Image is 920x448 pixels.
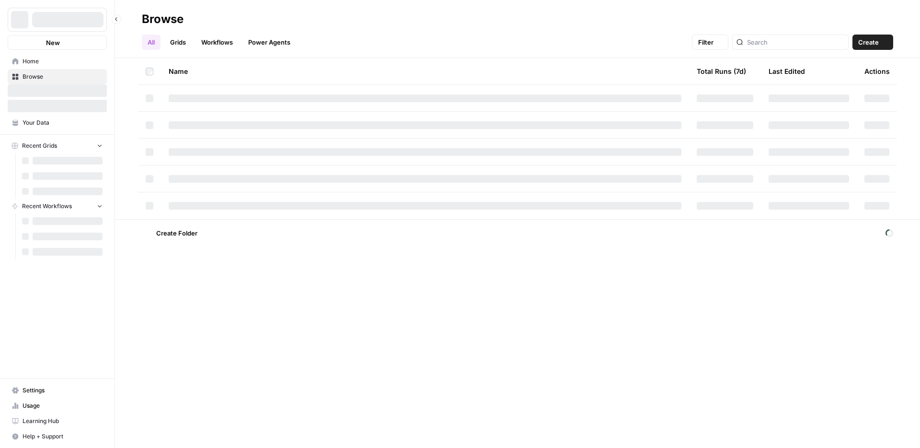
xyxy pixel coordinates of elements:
[864,58,890,84] div: Actions
[8,429,107,444] button: Help + Support
[852,35,893,50] button: Create
[8,398,107,413] a: Usage
[8,115,107,130] a: Your Data
[769,58,805,84] div: Last Edited
[8,199,107,213] button: Recent Workflows
[22,141,57,150] span: Recent Grids
[8,383,107,398] a: Settings
[692,35,728,50] button: Filter
[22,202,72,211] span: Recent Workflows
[23,386,103,395] span: Settings
[164,35,192,50] a: Grids
[169,58,681,84] div: Name
[195,35,239,50] a: Workflows
[8,54,107,69] a: Home
[156,228,197,238] span: Create Folder
[698,37,713,47] span: Filter
[23,72,103,81] span: Browse
[8,139,107,153] button: Recent Grids
[8,69,107,84] a: Browse
[23,432,103,441] span: Help + Support
[23,57,103,66] span: Home
[8,35,107,50] button: New
[142,35,161,50] a: All
[46,38,60,47] span: New
[142,225,203,241] button: Create Folder
[8,413,107,429] a: Learning Hub
[697,58,746,84] div: Total Runs (7d)
[23,118,103,127] span: Your Data
[747,37,844,47] input: Search
[858,37,879,47] span: Create
[23,417,103,425] span: Learning Hub
[23,401,103,410] span: Usage
[242,35,296,50] a: Power Agents
[142,12,184,27] div: Browse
